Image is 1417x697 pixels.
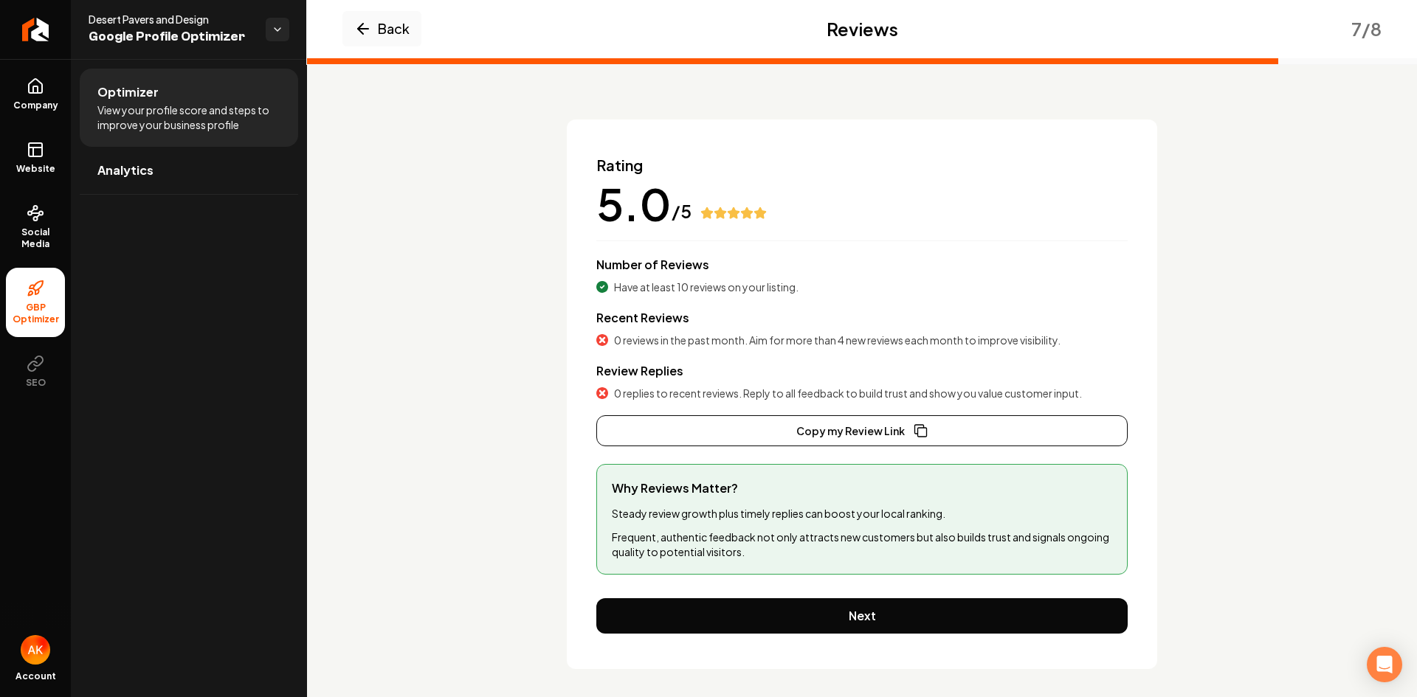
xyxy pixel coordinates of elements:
span: Number of Reviews [596,257,709,272]
button: SEO [6,343,65,400]
span: Account [15,670,56,682]
div: 7 / 8 [1351,17,1382,41]
span: Social Media [6,226,65,250]
span: SEO [20,377,52,389]
a: Analytics [80,147,298,194]
span: Desert Pavers and Design [89,12,254,27]
span: Have at least 10 reviews on your listing. [614,280,799,294]
img: Adam Kulpa [21,635,50,665]
a: Company [6,66,65,123]
span: 0 reviews in the past month. Aim for more than 4 new reviews each month to improve visibility. [614,333,1061,347]
div: 5.0 [596,181,672,226]
div: Open Intercom Messenger [1367,647,1402,682]
button: Open user button [21,635,50,665]
p: Frequent, authentic feedback not only attracts new customers but also builds trust and signals on... [612,530,1112,559]
span: Google Profile Optimizer [89,27,254,47]
p: Steady review growth plus timely replies can boost your local ranking. [612,506,1112,521]
span: Optimizer [97,83,159,101]
a: Social Media [6,193,65,262]
span: Website [10,163,61,175]
span: GBP Optimizer [6,302,65,325]
span: Analytics [97,162,154,179]
a: Website [6,129,65,187]
button: Back [342,11,421,46]
span: Recent Reviews [596,310,689,325]
h2: Reviews [827,17,898,41]
button: Copy my Review Link [596,415,1128,446]
div: /5 [672,199,692,223]
img: Rebolt Logo [22,18,49,41]
span: Company [7,100,64,111]
span: Review Replies [596,363,683,378]
span: 0 replies to recent reviews. Reply to all feedback to build trust and show you value customer input. [614,386,1082,400]
span: Rating [596,155,1128,176]
span: Why Reviews Matter? [612,479,1112,497]
span: View your profile score and steps to improve your business profile [97,103,280,132]
button: Next [596,598,1128,634]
